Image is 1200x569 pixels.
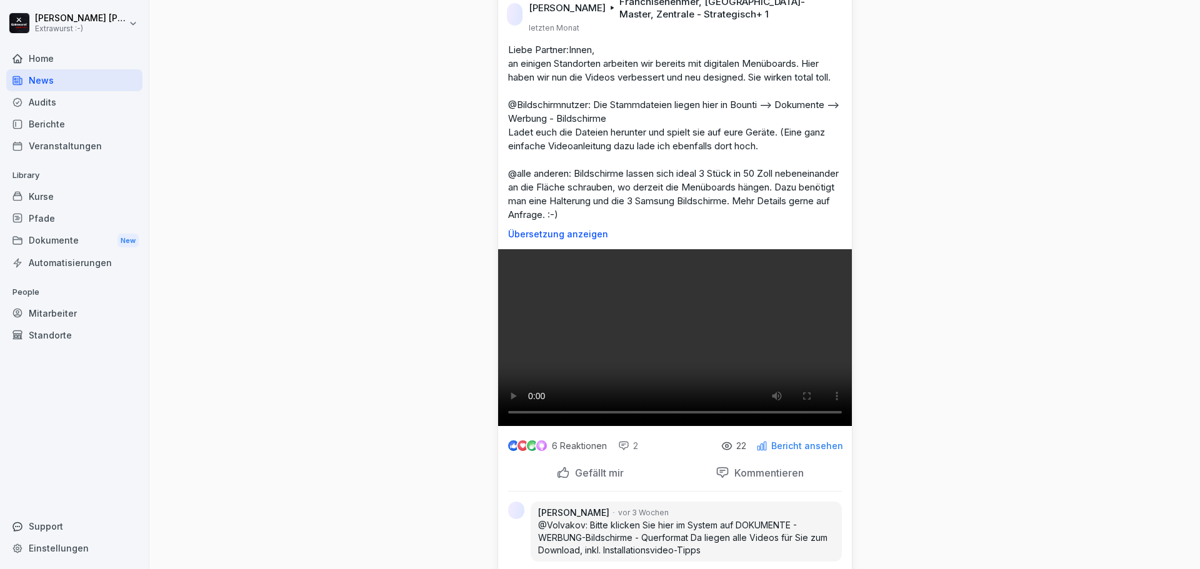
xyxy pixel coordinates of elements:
div: Dokumente [6,229,142,252]
p: 22 [736,441,746,451]
p: Extrawurst :-) [35,24,126,33]
a: Mitarbeiter [6,302,142,324]
img: inspiring [536,440,547,452]
p: letzten Monat [529,23,579,33]
p: Kommentieren [729,467,804,479]
a: Einstellungen [6,537,142,559]
div: 2 [618,440,638,452]
p: Gefällt mir [570,467,624,479]
a: Home [6,47,142,69]
p: @Volvakov: Bitte klicken Sie hier im System auf DOKUMENTE - WERBUNG-Bildschirme - Querformat Da l... [538,519,834,557]
p: [PERSON_NAME] [538,507,609,519]
p: [PERSON_NAME] [529,2,606,14]
a: DokumenteNew [6,229,142,252]
p: Liebe Partner:Innen, an einigen Standorten arbeiten wir bereits mit digitalen Menüboards. Hier ha... [508,43,842,222]
img: like [508,441,518,451]
a: Audits [6,91,142,113]
a: Berichte [6,113,142,135]
p: People [6,282,142,302]
a: Standorte [6,324,142,346]
div: Support [6,515,142,537]
a: Automatisierungen [6,252,142,274]
a: Pfade [6,207,142,229]
p: Übersetzung anzeigen [508,229,842,239]
p: Library [6,166,142,186]
a: Veranstaltungen [6,135,142,157]
p: 6 Reaktionen [552,441,607,451]
div: New [117,234,139,248]
a: News [6,69,142,91]
p: vor 3 Wochen [618,507,669,518]
img: love [518,441,527,450]
p: [PERSON_NAME] [PERSON_NAME] [35,13,126,24]
a: Kurse [6,186,142,207]
img: celebrate [527,440,537,451]
p: Bericht ansehen [771,441,843,451]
